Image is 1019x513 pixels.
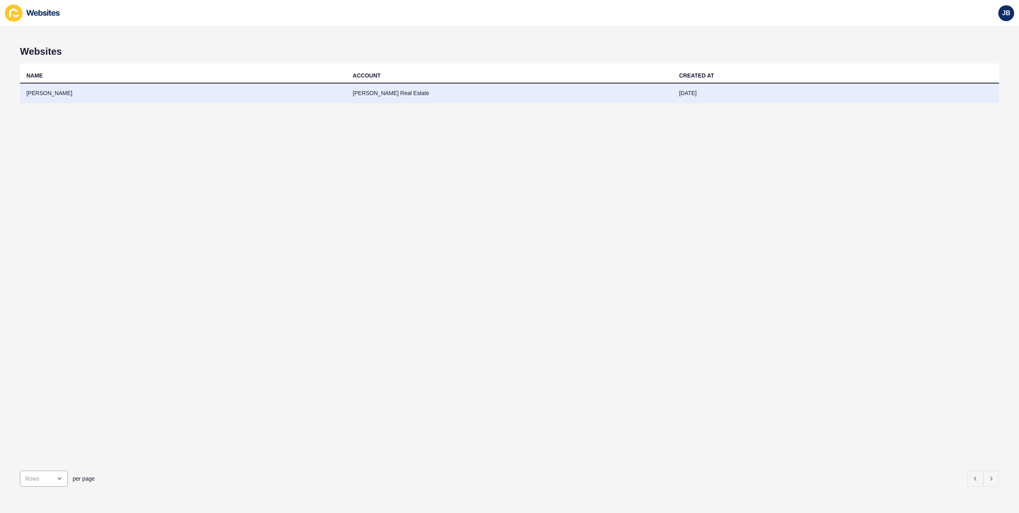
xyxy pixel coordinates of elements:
[20,46,999,57] h1: Websites
[20,84,346,103] td: [PERSON_NAME]
[679,72,714,80] div: CREATED AT
[20,471,68,487] div: open menu
[353,72,381,80] div: ACCOUNT
[1002,9,1010,17] span: JB
[26,72,43,80] div: NAME
[673,84,999,103] td: [DATE]
[73,475,95,483] span: per page
[346,84,672,103] td: [PERSON_NAME] Real Estate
